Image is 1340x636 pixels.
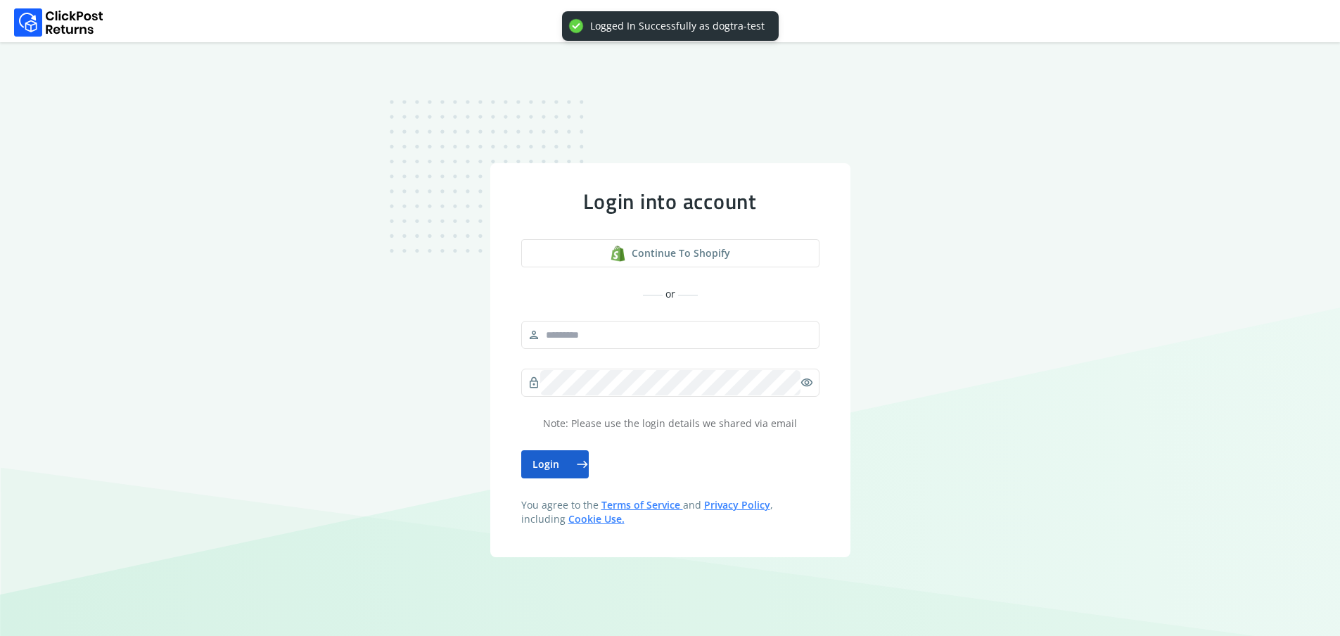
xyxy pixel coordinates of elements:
[632,246,730,260] span: Continue to shopify
[521,239,819,267] a: shopify logoContinue to shopify
[521,498,819,526] span: You agree to the and , including
[521,416,819,431] p: Note: Please use the login details we shared via email
[521,450,589,478] button: Login east
[521,189,819,214] div: Login into account
[590,20,765,32] div: Logged In Successfully as dogtra-test
[601,498,683,511] a: Terms of Service
[528,373,540,393] span: lock
[800,373,813,393] span: visibility
[521,239,819,267] button: Continue to shopify
[610,246,626,262] img: shopify logo
[704,498,770,511] a: Privacy Policy
[568,512,625,526] a: Cookie Use.
[521,287,819,301] div: or
[528,325,540,345] span: person
[576,454,589,474] span: east
[14,8,103,37] img: Logo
